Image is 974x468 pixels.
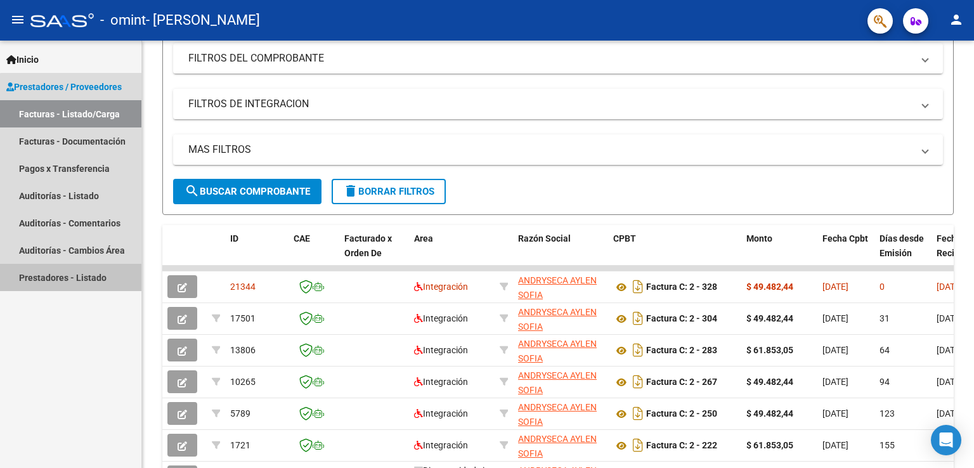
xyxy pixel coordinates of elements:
span: Integración [414,313,468,323]
span: Fecha Cpbt [822,233,868,244]
span: Integración [414,345,468,355]
i: Descargar documento [630,403,646,424]
span: ANDRYSECA AYLEN SOFIA [518,434,597,458]
span: [DATE] [822,408,848,419]
strong: $ 61.853,05 [746,440,793,450]
span: Facturado x Orden De [344,233,392,258]
span: 17501 [230,313,256,323]
span: 64 [880,345,890,355]
strong: $ 49.482,44 [746,377,793,387]
span: 123 [880,408,895,419]
datatable-header-cell: Monto [741,225,817,281]
i: Descargar documento [630,276,646,297]
span: [DATE] [822,313,848,323]
span: Prestadores / Proveedores [6,80,122,94]
i: Descargar documento [630,372,646,392]
span: Monto [746,233,772,244]
span: 1721 [230,440,250,450]
mat-expansion-panel-header: FILTROS DEL COMPROBANTE [173,43,943,74]
span: [DATE] [937,282,963,292]
span: [DATE] [937,345,963,355]
mat-expansion-panel-header: MAS FILTROS [173,134,943,165]
i: Descargar documento [630,435,646,455]
span: 94 [880,377,890,387]
span: 21344 [230,282,256,292]
span: [DATE] [937,377,963,387]
strong: $ 49.482,44 [746,313,793,323]
div: 27417388007 [518,432,603,458]
span: ANDRYSECA AYLEN SOFIA [518,402,597,427]
span: 31 [880,313,890,323]
i: Descargar documento [630,308,646,328]
span: [DATE] [822,440,848,450]
span: 10265 [230,377,256,387]
datatable-header-cell: Razón Social [513,225,608,281]
div: 27417388007 [518,305,603,332]
mat-icon: search [185,183,200,198]
datatable-header-cell: Area [409,225,495,281]
div: 27417388007 [518,337,603,363]
datatable-header-cell: ID [225,225,289,281]
mat-panel-title: MAS FILTROS [188,143,912,157]
span: 0 [880,282,885,292]
span: Integración [414,440,468,450]
mat-expansion-panel-header: FILTROS DE INTEGRACION [173,89,943,119]
strong: $ 61.853,05 [746,345,793,355]
strong: Factura C: 2 - 222 [646,441,717,451]
span: [DATE] [822,377,848,387]
span: Inicio [6,53,39,67]
span: ANDRYSECA AYLEN SOFIA [518,370,597,395]
strong: $ 49.482,44 [746,408,793,419]
span: 5789 [230,408,250,419]
span: 13806 [230,345,256,355]
span: ID [230,233,238,244]
div: 27417388007 [518,400,603,427]
span: - omint [100,6,146,34]
span: ANDRYSECA AYLEN SOFIA [518,275,597,300]
button: Borrar Filtros [332,179,446,204]
span: Razón Social [518,233,571,244]
strong: Factura C: 2 - 328 [646,282,717,292]
div: Open Intercom Messenger [931,425,961,455]
span: Borrar Filtros [343,186,434,197]
span: [DATE] [822,282,848,292]
strong: $ 49.482,44 [746,282,793,292]
span: [DATE] [822,345,848,355]
span: 155 [880,440,895,450]
strong: Factura C: 2 - 267 [646,377,717,387]
datatable-header-cell: Facturado x Orden De [339,225,409,281]
datatable-header-cell: CAE [289,225,339,281]
strong: Factura C: 2 - 250 [646,409,717,419]
mat-panel-title: FILTROS DE INTEGRACION [188,97,912,111]
span: Buscar Comprobante [185,186,310,197]
span: ANDRYSECA AYLEN SOFIA [518,307,597,332]
button: Buscar Comprobante [173,179,321,204]
span: Integración [414,408,468,419]
span: - [PERSON_NAME] [146,6,260,34]
datatable-header-cell: Fecha Cpbt [817,225,874,281]
mat-icon: menu [10,12,25,27]
span: Area [414,233,433,244]
span: Días desde Emisión [880,233,924,258]
span: ANDRYSECA AYLEN SOFIA [518,339,597,363]
span: Integración [414,377,468,387]
datatable-header-cell: Días desde Emisión [874,225,932,281]
div: 27417388007 [518,368,603,395]
span: [DATE] [937,408,963,419]
strong: Factura C: 2 - 304 [646,314,717,324]
span: Fecha Recibido [937,233,972,258]
span: Integración [414,282,468,292]
div: 27417388007 [518,273,603,300]
mat-icon: delete [343,183,358,198]
datatable-header-cell: CPBT [608,225,741,281]
strong: Factura C: 2 - 283 [646,346,717,356]
mat-panel-title: FILTROS DEL COMPROBANTE [188,51,912,65]
span: CPBT [613,233,636,244]
span: [DATE] [937,313,963,323]
mat-icon: person [949,12,964,27]
i: Descargar documento [630,340,646,360]
span: CAE [294,233,310,244]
